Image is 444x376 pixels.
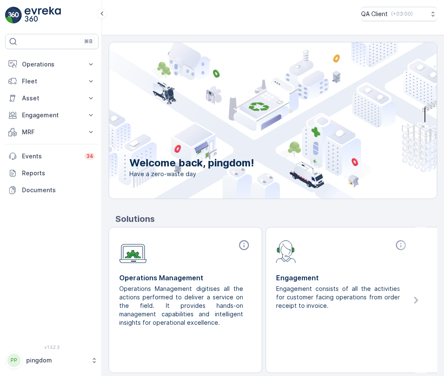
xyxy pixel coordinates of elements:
button: Engagement [5,107,99,124]
p: Operations [22,60,82,69]
p: pingdom [26,356,87,365]
p: Operations Management digitises all the actions performed to deliver a service on the field. It p... [119,285,245,327]
a: Reports [5,165,99,182]
p: Reports [22,169,95,177]
button: MRF [5,124,99,141]
p: Engagement [276,273,408,283]
button: Operations [5,56,99,73]
p: Events [22,152,79,160]
p: QA Client [361,10,388,18]
p: Engagement [22,111,82,119]
p: Fleet [22,77,82,86]
button: QA Client(+03:00) [361,7,437,21]
img: module-icon [119,239,147,263]
a: Documents [5,182,99,199]
p: Operations Management [119,273,252,283]
span: Have a zero-waste day [129,170,254,178]
p: Solutions [115,213,437,225]
button: PPpingdom [5,351,99,369]
div: PP [7,354,21,367]
a: Events34 [5,148,99,165]
p: Engagement consists of all the activities for customer facing operations from order receipt to in... [276,285,402,310]
span: v 1.52.3 [5,345,99,350]
img: logo_light-DOdMpM7g.png [25,7,61,24]
p: ⌘B [84,38,93,45]
p: Welcome back, pingdom! [129,156,254,170]
img: module-icon [276,239,296,263]
p: Asset [22,94,82,102]
p: MRF [22,128,82,136]
p: ( +03:00 ) [391,11,413,17]
img: city illustration [71,42,437,199]
button: Asset [5,90,99,107]
button: Fleet [5,73,99,90]
p: Documents [22,186,95,194]
img: logo [5,7,22,24]
p: 34 [86,153,93,160]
